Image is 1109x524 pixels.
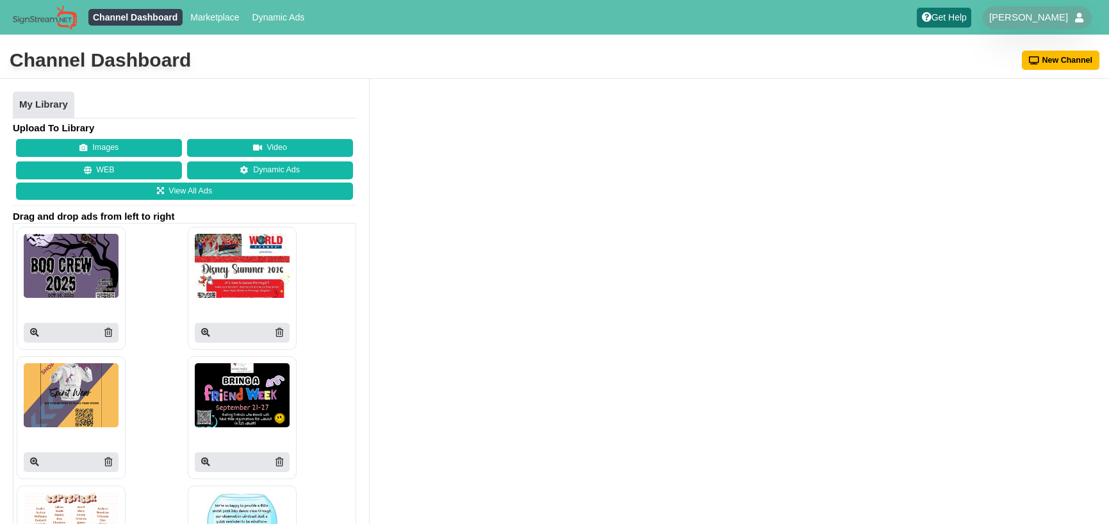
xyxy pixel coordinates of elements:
span: [PERSON_NAME] [989,11,1068,24]
a: Get Help [917,8,971,28]
img: P250x250 image processing20250902 996236 qltjkh [195,363,290,427]
a: Channel Dashboard [88,9,183,26]
a: View All Ads [16,183,353,201]
button: Video [187,139,353,157]
div: Channel Dashboard [10,47,191,73]
a: My Library [13,92,74,119]
button: Images [16,139,182,157]
button: New Channel [1022,51,1100,70]
span: Drag and drop ads from left to right [13,210,356,223]
img: P250x250 image processing20250902 996236 czgb8m [195,234,290,298]
a: Dynamic Ads [247,9,309,26]
img: P250x250 image processing20250902 996236 1fma4o9 [24,363,119,427]
a: Marketplace [186,9,244,26]
a: Dynamic Ads [187,161,353,179]
button: WEB [16,161,182,179]
img: Sign Stream.NET [13,5,77,30]
img: P250x250 image processing20250903 996236 1nkfj06 [24,234,119,298]
h4: Upload To Library [13,122,356,135]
